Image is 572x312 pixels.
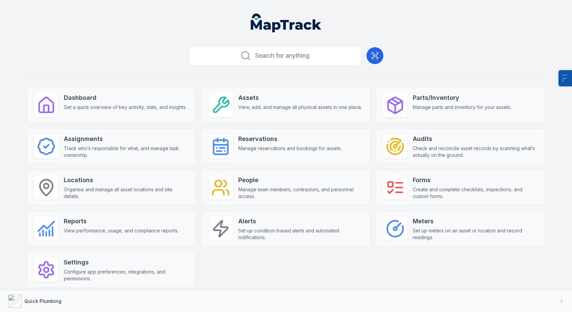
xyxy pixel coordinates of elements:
span: Search for anything [255,51,309,60]
span: Manage parts and inventory for your assets. [413,104,511,111]
strong: Reservations [238,134,342,144]
a: SettingsConfigure app preferences, integrations, and permissions. [27,252,196,288]
a: AlertsSet up condition-based alerts and automated notifications. [201,211,371,247]
span: Create and complete checklists, inspections, and custom forms. [413,186,538,200]
strong: Meters [413,217,538,226]
span: View, add, and manage all physical assets in one place. [238,104,362,111]
a: LocationsOrganise and manage all asset locations and site details. [27,170,196,205]
strong: Dashboard [64,93,187,103]
a: MetersSet up meters on an asset or location and record readings. [376,211,545,247]
span: Get a quick overview of key activity, stats, and insights. [64,104,187,111]
span: Set up condition-based alerts and automated notifications. [238,227,363,241]
strong: Settings [64,258,189,267]
strong: Forms [413,175,538,185]
a: ReservationsManage reservations and bookings for assets. [201,129,371,164]
a: AuditsCheck and reconcile asset records by scanning what’s actually on the ground. [376,129,545,164]
strong: Alerts [238,217,363,226]
span: View performance, usage, and compliance reports. [64,227,179,234]
strong: Audits [413,134,538,144]
nav: Global [240,13,332,32]
strong: Assignments [64,134,189,144]
strong: Locations [64,175,189,185]
strong: Parts/Inventory [413,93,511,103]
a: FormsCreate and complete checklists, inspections, and custom forms. [376,170,545,205]
a: AssignmentsTrack who’s responsible for what, and manage task ownership. [27,129,196,164]
strong: Assets [238,93,362,103]
span: Manage reservations and bookings for assets. [238,145,342,152]
span: Configure app preferences, integrations, and permissions. [64,268,189,282]
strong: Reports [64,217,179,226]
a: DashboardGet a quick overview of key activity, stats, and insights. [27,87,196,123]
strong: People [238,175,363,185]
span: Manage team members, contractors, and personnel access. [238,186,363,200]
strong: Quick Plumbing [24,298,61,304]
button: Search for anything [189,46,361,65]
a: Parts/InventoryManage parts and inventory for your assets. [376,87,545,123]
span: Organise and manage all asset locations and site details. [64,186,189,200]
a: PeopleManage team members, contractors, and personnel access. [201,170,371,205]
span: Set up meters on an asset or location and record readings. [413,227,538,241]
span: Track who’s responsible for what, and manage task ownership. [64,145,189,159]
a: ReportsView performance, usage, and compliance reports. [27,211,196,247]
a: AssetsView, add, and manage all physical assets in one place. [201,87,371,123]
span: Check and reconcile asset records by scanning what’s actually on the ground. [413,145,538,159]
